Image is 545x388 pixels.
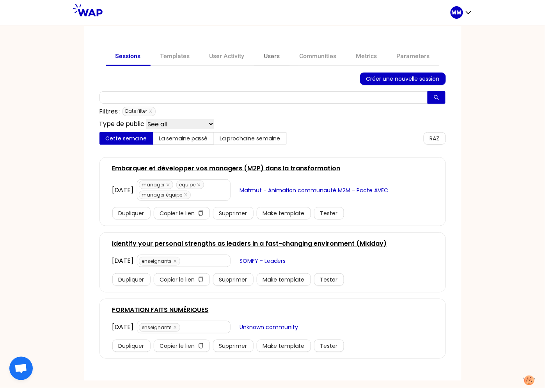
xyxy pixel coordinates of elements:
span: Make template [263,209,305,218]
span: close [173,326,177,330]
button: RAZ [424,132,446,145]
span: SOMFY - Leaders [240,257,286,265]
span: Dupliquer [119,342,144,350]
span: Copier le lien [160,342,195,350]
span: search [434,95,439,101]
button: Copier le liencopy [154,207,210,220]
div: [DATE] [112,186,134,195]
span: Cette semaine [106,135,147,142]
a: Identify your personal strengths as leaders in a fast-changing environment (Midday) [112,239,387,248]
a: Users [254,48,290,66]
button: search [428,91,446,104]
button: Tester [314,340,344,352]
span: Dupliquer [119,209,144,218]
span: copy [198,211,204,217]
button: Supprimer [213,273,254,286]
button: MM [451,6,472,19]
span: RAZ [430,134,440,143]
span: Supprimer [219,342,247,350]
a: Parameters [387,48,440,66]
span: Tester [320,342,338,350]
button: Créer une nouvelle session [360,73,446,85]
a: Templates [151,48,200,66]
span: close [166,183,170,187]
button: SOMFY - Leaders [234,255,292,267]
button: Copier le liencopy [154,340,210,352]
span: copy [198,277,204,283]
span: Tester [320,275,338,284]
button: Unknown community [234,321,305,333]
button: Tester [314,207,344,220]
span: Dupliquer [119,275,144,284]
span: équipe [176,181,204,189]
span: La prochaine semaine [220,135,280,142]
p: Filtres : [99,107,121,116]
span: copy [198,343,204,349]
button: Matmut - Animation communauté M2M - Pacte AVEC [234,184,395,197]
a: User Activity [200,48,254,66]
span: close [184,193,188,197]
p: Type de public [99,119,145,129]
button: Make template [257,273,311,286]
button: Copier le liencopy [154,273,210,286]
span: Créer une nouvelle session [366,74,440,83]
button: Dupliquer [112,207,151,220]
span: manager [139,181,173,189]
span: close [149,109,153,113]
span: La semaine passé [159,135,208,142]
span: Matmut - Animation communauté M2M - Pacte AVEC [240,186,389,195]
span: Copier le lien [160,209,195,218]
a: Embarquer et développer vos managers (M2P) dans la transformation [112,164,341,173]
span: Supprimer [219,209,247,218]
span: Make template [263,275,305,284]
button: Dupliquer [112,273,151,286]
a: Sessions [106,48,151,66]
button: Make template [257,207,311,220]
span: close [197,183,201,187]
span: Tester [320,209,338,218]
a: Communities [290,48,346,66]
a: FORMATION FAITS NUMÉRIQUES [112,305,209,315]
p: MM [452,9,462,16]
div: [DATE] [112,322,134,332]
span: close [173,259,177,263]
button: Make template [257,340,311,352]
button: Supprimer [213,340,254,352]
span: Copier le lien [160,275,195,284]
span: manager équipe [139,191,191,199]
div: Ouvrir le chat [9,357,33,380]
div: [DATE] [112,256,134,266]
span: Supprimer [219,275,247,284]
span: Make template [263,342,305,350]
span: Unknown community [240,323,298,331]
button: Dupliquer [112,340,151,352]
a: Metrics [346,48,387,66]
span: Date filter [122,107,156,116]
button: Tester [314,273,344,286]
button: Supprimer [213,207,254,220]
span: enseignants [139,323,180,332]
span: enseignants [139,257,180,266]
